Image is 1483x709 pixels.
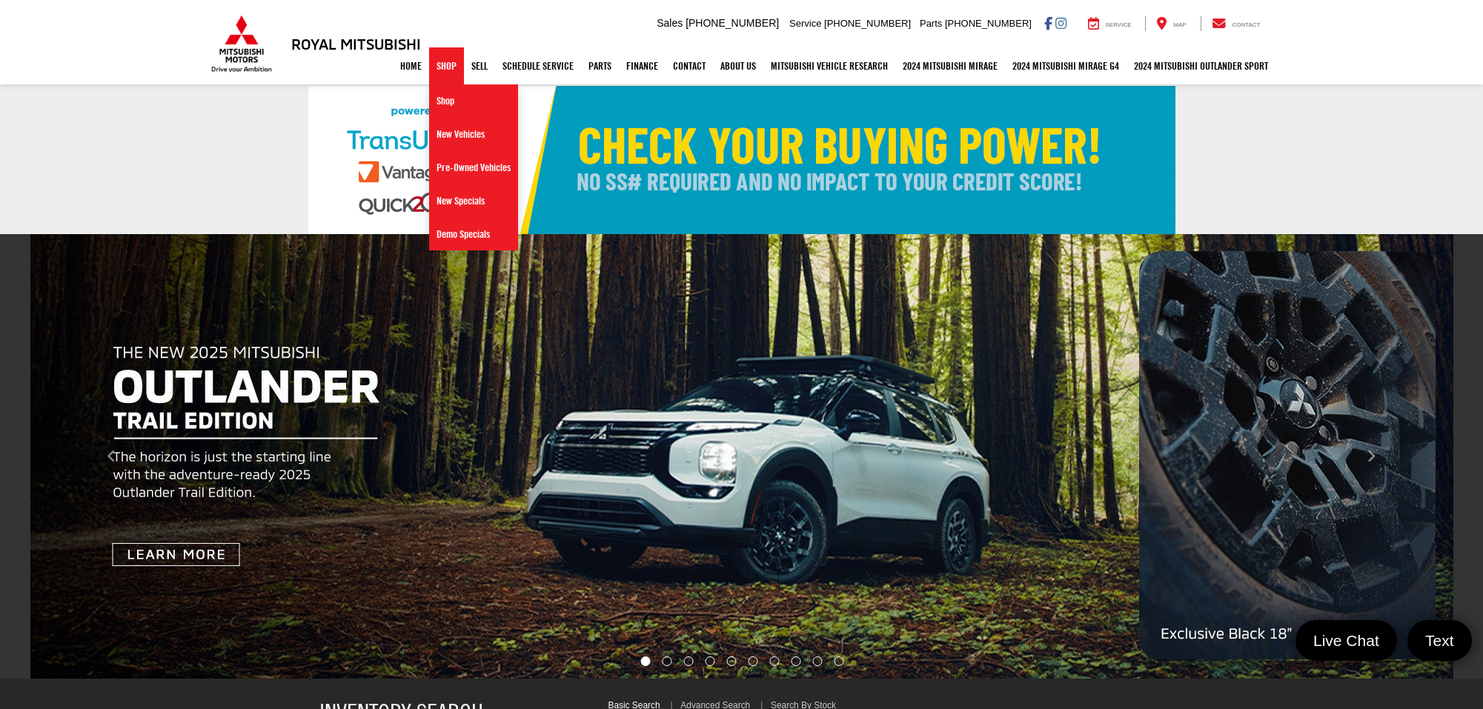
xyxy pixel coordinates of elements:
a: Home [393,47,429,84]
span: Service [1106,21,1132,28]
a: Shop [429,84,518,118]
li: Go to slide number 6. [748,656,757,666]
span: Text [1418,630,1462,650]
span: [PHONE_NUMBER] [824,18,911,29]
a: Live Chat [1295,620,1397,661]
li: Go to slide number 2. [663,656,672,666]
a: 2024 Mitsubishi Mirage G4 [1005,47,1127,84]
h3: Royal Mitsubishi [291,36,421,52]
a: 2024 Mitsubishi Mirage [895,47,1005,84]
a: Text [1407,620,1472,661]
span: Parts [920,18,942,29]
a: Sell [464,47,495,84]
a: Finance [619,47,666,84]
li: Go to slide number 7. [769,656,779,666]
a: Pre-Owned Vehicles [429,151,518,184]
img: Check Your Buying Power [308,86,1175,234]
span: Contact [1232,21,1260,28]
a: Contact [666,47,713,84]
span: [PHONE_NUMBER] [945,18,1032,29]
li: Go to slide number 4. [706,656,715,666]
a: Contact [1201,16,1272,31]
a: 2024 Mitsubishi Outlander SPORT [1127,47,1275,84]
img: Outlander Trail Edition [30,234,1453,679]
span: Map [1173,21,1186,28]
li: Go to slide number 9. [812,656,822,666]
span: [PHONE_NUMBER] [686,17,779,29]
li: Go to slide number 10. [834,656,843,666]
a: New Specials [429,184,518,218]
li: Go to slide number 3. [684,656,694,666]
img: Mitsubishi [208,15,275,73]
a: Instagram: Click to visit our Instagram page [1055,17,1066,29]
a: Map [1145,16,1197,31]
li: Go to slide number 1. [640,656,650,666]
a: New Vehicles [429,118,518,151]
a: Service [1077,16,1143,31]
a: Parts: Opens in a new tab [581,47,619,84]
a: About Us [713,47,763,84]
button: Click to view next picture. [1261,264,1483,649]
a: Demo Specials [429,218,518,250]
a: Facebook: Click to visit our Facebook page [1044,17,1052,29]
li: Go to slide number 5. [727,656,737,666]
span: Sales [657,17,683,29]
a: Mitsubishi Vehicle Research [763,47,895,84]
li: Go to slide number 8. [791,656,800,666]
a: Shop [429,47,464,84]
span: Service [789,18,821,29]
span: Live Chat [1306,630,1387,650]
a: Schedule Service: Opens in a new tab [495,47,581,84]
